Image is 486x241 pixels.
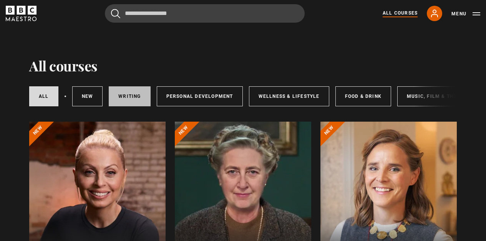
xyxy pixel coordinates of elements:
a: All [29,86,58,106]
h1: All courses [29,58,98,74]
a: Music, Film & Theatre [397,86,479,106]
a: All Courses [383,10,418,17]
button: Submit the search query [111,9,120,18]
button: Toggle navigation [451,10,480,18]
a: Wellness & Lifestyle [249,86,329,106]
svg: BBC Maestro [6,6,36,21]
input: Search [105,4,305,23]
a: Writing [109,86,150,106]
a: Personal Development [157,86,243,106]
a: New [72,86,103,106]
a: Food & Drink [335,86,391,106]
